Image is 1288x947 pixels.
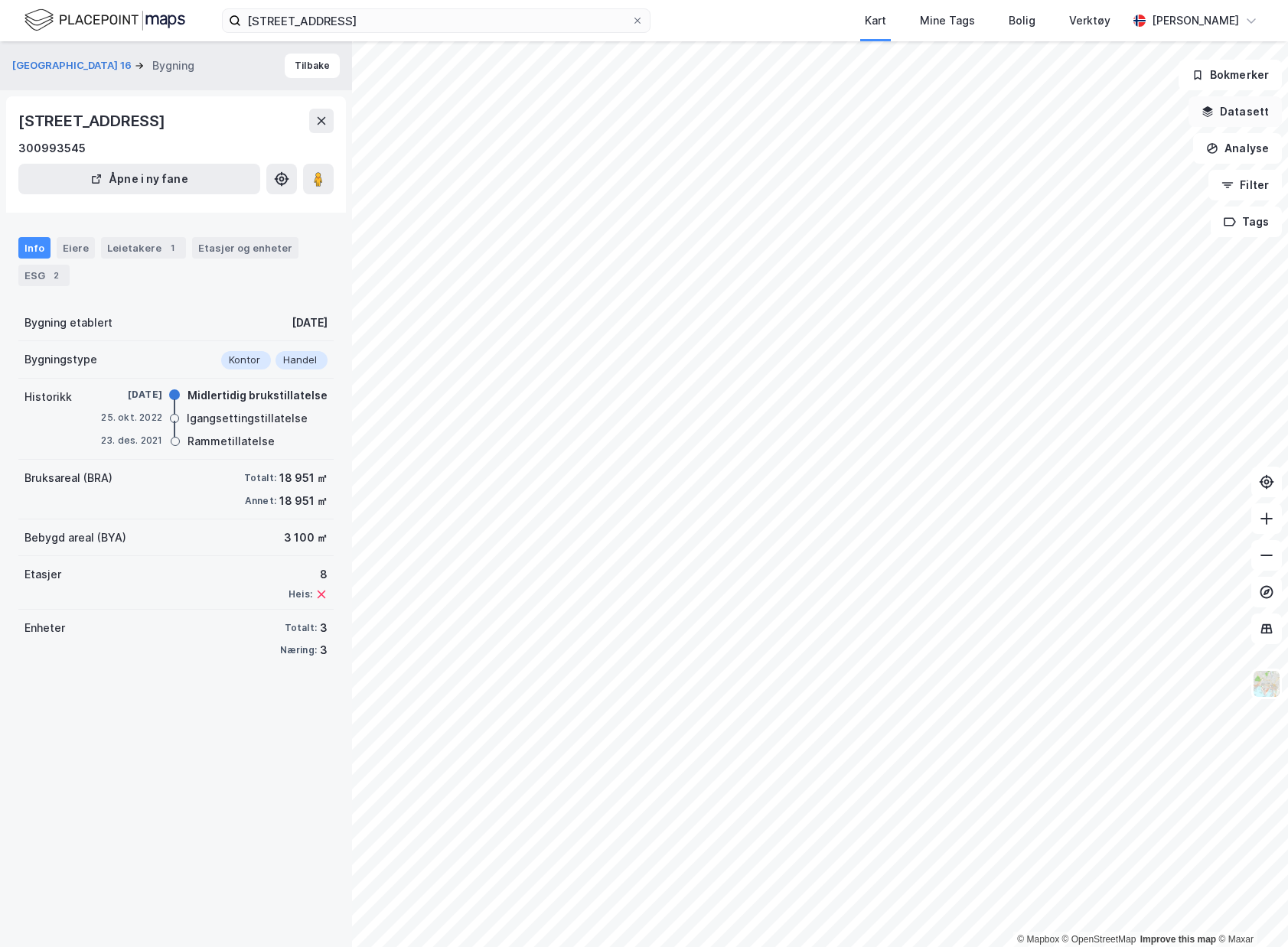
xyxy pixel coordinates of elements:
div: Etasjer og enheter [198,241,292,255]
a: Mapbox [1017,934,1059,945]
div: Leietakere [101,237,186,259]
img: Z [1252,669,1281,698]
a: Improve this map [1140,934,1216,945]
div: [DATE] [101,388,162,402]
div: 18 951 ㎡ [279,469,328,487]
div: [DATE] [292,314,328,332]
div: Kart [865,11,886,30]
button: [GEOGRAPHIC_DATA] 16 [12,58,135,73]
div: 1 [165,240,180,255]
button: Filter [1208,170,1282,200]
button: Tilbake [285,54,340,78]
div: Bygning [152,57,194,75]
button: Analyse [1193,133,1282,164]
div: Heis: [289,588,312,600]
div: Info [18,237,51,259]
img: logo.f888ab2527a4732fd821a326f86c7f29.svg [24,7,185,34]
div: 300993545 [18,139,86,158]
div: Rammetillatelse [187,432,275,451]
div: Midlertidig brukstillatelse [187,386,328,405]
button: Datasett [1189,96,1282,127]
div: Bygningstype [24,350,97,369]
button: Åpne i ny fane [18,164,260,194]
div: 25. okt. 2022 [101,411,162,425]
div: ESG [18,265,70,286]
div: Kontrollprogram for chat [1211,874,1288,947]
div: Annet: [245,495,276,507]
div: Enheter [24,619,65,637]
div: 8 [289,565,328,584]
a: OpenStreetMap [1062,934,1136,945]
button: Bokmerker [1179,60,1282,90]
div: Verktøy [1069,11,1110,30]
div: [STREET_ADDRESS] [18,109,168,133]
div: Totalt: [285,622,317,634]
button: Tags [1211,207,1282,237]
div: [PERSON_NAME] [1152,11,1239,30]
div: 3 [320,641,328,659]
div: 3 [320,619,328,637]
div: Historikk [24,388,72,406]
div: Etasjer [24,565,61,584]
div: 18 951 ㎡ [279,492,328,510]
input: Søk på adresse, matrikkel, gårdeiere, leietakere eller personer [241,9,631,32]
div: Bebygd areal (BYA) [24,529,126,547]
div: Igangsettingstillatelse [187,409,308,428]
div: Totalt: [244,472,276,484]
iframe: Chat Widget [1211,874,1288,947]
div: 3 100 ㎡ [284,529,328,547]
div: Mine Tags [920,11,975,30]
div: 2 [48,268,64,283]
div: Eiere [57,237,95,259]
div: Bruksareal (BRA) [24,469,112,487]
div: 23. des. 2021 [101,434,163,447]
div: Bygning etablert [24,314,112,332]
div: Bolig [1009,11,1035,30]
div: Næring: [280,644,317,656]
